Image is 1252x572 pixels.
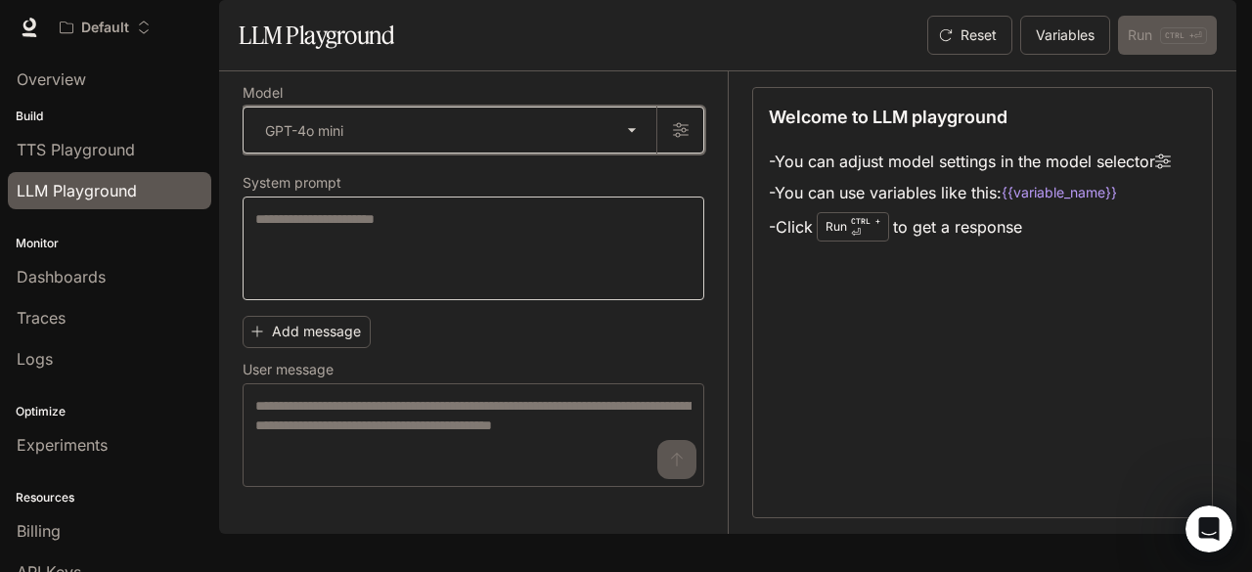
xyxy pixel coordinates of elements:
[243,176,341,190] p: System prompt
[769,104,1007,130] p: Welcome to LLM playground
[265,120,343,141] p: GPT-4o mini
[769,177,1171,208] li: - You can use variables like this:
[239,16,394,55] h1: LLM Playground
[335,397,367,428] button: Send a message…
[93,405,109,420] button: Gif picker
[56,11,87,42] img: Profile image for Rubber Duck
[17,364,375,397] textarea: Ask a question…
[927,16,1012,55] button: Reset
[31,88,305,203] div: Hi! I'm Inworld's Rubber Duck AI Agent. I can answer questions related to Inworld's products, lik...
[31,219,234,231] div: Rubber Duck • AI Agent • Just now
[243,86,283,100] p: Model
[81,20,129,36] p: Default
[243,363,334,376] p: User message
[244,108,656,153] div: GPT-4o mini
[51,8,159,47] button: Open workspace menu
[16,76,321,215] div: Hi! I'm Inworld's Rubber Duck AI Agent. I can answer questions related to Inworld's products, lik...
[343,8,379,43] div: Close
[1002,183,1117,202] code: {{variable_name}}
[243,316,371,348] button: Add message
[62,405,77,420] button: Emoji picker
[769,208,1171,245] li: - Click to get a response
[851,215,880,239] p: ⏎
[769,146,1171,177] li: - You can adjust model settings in the model selector
[13,8,50,45] button: go back
[95,19,194,33] h1: Rubber Duck
[817,212,889,242] div: Run
[16,76,376,258] div: Rubber Duck says…
[1020,16,1110,55] button: Variables
[30,405,46,420] button: Upload attachment
[306,8,343,45] button: Home
[124,405,140,420] button: Start recording
[1185,506,1232,552] iframe: Intercom live chat
[851,215,880,227] p: CTRL +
